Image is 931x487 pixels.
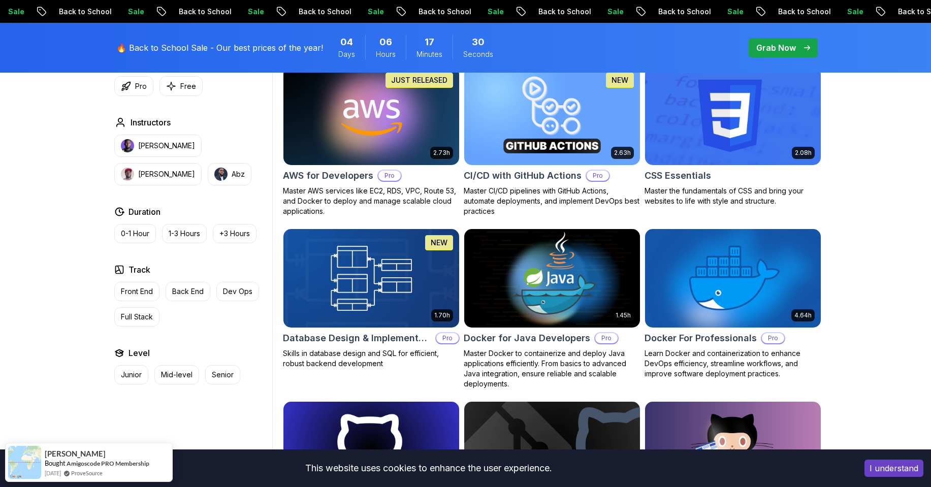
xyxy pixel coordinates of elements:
[645,67,821,165] img: CSS Essentials card
[239,7,271,17] p: Sale
[114,163,202,185] button: instructor img[PERSON_NAME]
[614,149,631,157] p: 2.63h
[645,348,821,379] p: Learn Docker and containerization to enhance DevOps efficiency, streamline workflows, and improve...
[612,75,628,85] p: NEW
[8,446,41,479] img: provesource social proof notification image
[645,66,821,206] a: CSS Essentials card2.08hCSS EssentialsMaster the fundamentals of CSS and bring your websites to l...
[180,81,196,91] p: Free
[472,35,485,49] span: 30 Seconds
[338,49,355,59] span: Days
[114,224,156,243] button: 0-1 Hour
[464,67,640,165] img: CI/CD with GitHub Actions card
[208,163,251,185] button: instructor imgAbz
[159,76,203,96] button: Free
[464,331,590,345] h2: Docker for Java Developers
[436,333,459,343] p: Pro
[121,168,134,181] img: instructor img
[434,311,450,319] p: 1.70h
[154,365,199,384] button: Mid-level
[216,282,259,301] button: Dev Ops
[114,282,159,301] button: Front End
[464,229,640,389] a: Docker for Java Developers card1.45hDocker for Java DevelopersProMaster Docker to containerize an...
[379,35,392,49] span: 6 Hours
[138,169,195,179] p: [PERSON_NAME]
[595,333,618,343] p: Pro
[131,116,171,128] h2: Instructors
[478,7,511,17] p: Sale
[114,307,159,327] button: Full Stack
[212,370,234,380] p: Senior
[378,171,401,181] p: Pro
[166,282,210,301] button: Back End
[8,457,849,479] div: This website uses cookies to enhance the user experience.
[114,76,153,96] button: Pro
[283,348,460,369] p: Skills in database design and SQL for efficient, robust backend development
[290,7,359,17] p: Back to School
[645,229,821,379] a: Docker For Professionals card4.64hDocker For ProfessionalsProLearn Docker and containerization to...
[838,7,871,17] p: Sale
[416,49,442,59] span: Minutes
[283,66,460,216] a: AWS for Developers card2.73hJUST RELEASEDAWS for DevelopersProMaster AWS services like EC2, RDS, ...
[67,460,149,467] a: Amigoscode PRO Membership
[135,81,147,91] p: Pro
[616,311,631,319] p: 1.45h
[119,7,151,17] p: Sale
[460,226,644,330] img: Docker for Java Developers card
[794,311,812,319] p: 4.64h
[45,459,66,467] span: Bought
[129,206,160,218] h2: Duration
[214,168,228,181] img: instructor img
[645,169,711,183] h2: CSS Essentials
[45,469,61,477] span: [DATE]
[756,42,796,54] p: Grab Now
[598,7,631,17] p: Sale
[464,169,582,183] h2: CI/CD with GitHub Actions
[391,75,447,85] p: JUST RELEASED
[431,238,447,248] p: NEW
[795,149,812,157] p: 2.08h
[409,7,478,17] p: Back to School
[50,7,119,17] p: Back to School
[162,224,207,243] button: 1-3 Hours
[283,169,373,183] h2: AWS for Developers
[359,7,391,17] p: Sale
[121,229,149,239] p: 0-1 Hour
[283,229,459,328] img: Database Design & Implementation card
[464,186,640,216] p: Master CI/CD pipelines with GitHub Actions, automate deployments, and implement DevOps best pract...
[205,365,240,384] button: Senior
[121,312,153,322] p: Full Stack
[762,333,784,343] p: Pro
[223,286,252,297] p: Dev Ops
[114,135,202,157] button: instructor img[PERSON_NAME]
[71,469,103,477] a: ProveSource
[464,348,640,389] p: Master Docker to containerize and deploy Java applications efficiently. From basics to advanced J...
[283,186,460,216] p: Master AWS services like EC2, RDS, VPC, Route 53, and Docker to deploy and manage scalable cloud ...
[116,42,323,54] p: 🔥 Back to School Sale - Our best prices of the year!
[121,370,142,380] p: Junior
[645,229,821,328] img: Docker For Professionals card
[376,49,396,59] span: Hours
[283,229,460,369] a: Database Design & Implementation card1.70hNEWDatabase Design & ImplementationProSkills in databas...
[645,186,821,206] p: Master the fundamentals of CSS and bring your websites to life with style and structure.
[138,141,195,151] p: [PERSON_NAME]
[129,347,150,359] h2: Level
[172,286,204,297] p: Back End
[283,67,459,165] img: AWS for Developers card
[587,171,609,181] p: Pro
[864,460,923,477] button: Accept cookies
[464,66,640,216] a: CI/CD with GitHub Actions card2.63hNEWCI/CD with GitHub ActionsProMaster CI/CD pipelines with Git...
[283,331,431,345] h2: Database Design & Implementation
[169,229,200,239] p: 1-3 Hours
[645,331,757,345] h2: Docker For Professionals
[232,169,245,179] p: Abz
[129,264,150,276] h2: Track
[529,7,598,17] p: Back to School
[463,49,493,59] span: Seconds
[649,7,718,17] p: Back to School
[114,365,148,384] button: Junior
[769,7,838,17] p: Back to School
[433,149,450,157] p: 2.73h
[718,7,751,17] p: Sale
[161,370,192,380] p: Mid-level
[170,7,239,17] p: Back to School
